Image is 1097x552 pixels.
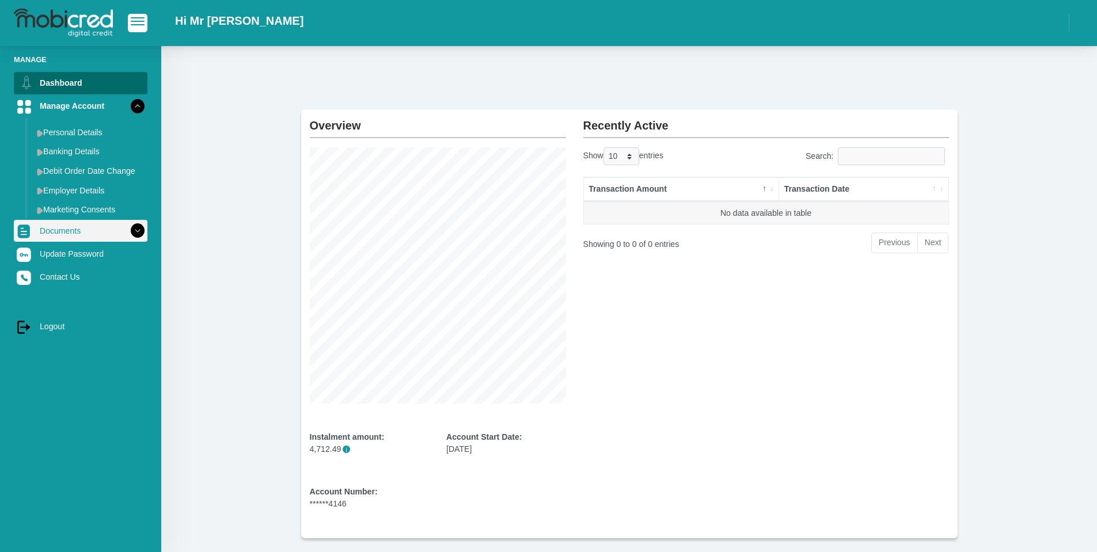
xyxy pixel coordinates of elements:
[310,487,378,496] b: Account Number:
[32,200,147,219] a: Marketing Consents
[175,14,303,28] h2: Hi Mr [PERSON_NAME]
[14,72,147,94] a: Dashboard
[838,147,945,165] input: Search:
[603,147,639,165] select: Showentries
[32,181,147,200] a: Employer Details
[14,266,147,288] a: Contact Us
[14,220,147,242] a: Documents
[779,177,948,201] th: Transaction Date: activate to sort column ascending
[310,432,385,441] b: Instalment amount:
[14,54,147,65] li: Manage
[37,187,43,195] img: menu arrow
[37,207,43,214] img: menu arrow
[446,431,566,455] div: [DATE]
[343,446,350,453] span: i
[37,168,43,176] img: menu arrow
[14,9,113,37] img: logo-mobicred.svg
[32,162,147,180] a: Debit Order Date Change
[32,123,147,142] a: Personal Details
[446,432,522,441] b: Account Start Date:
[583,109,949,132] h2: Recently Active
[37,130,43,137] img: menu arrow
[806,147,949,165] label: Search:
[14,315,147,337] a: Logout
[37,149,43,156] img: menu arrow
[584,177,779,201] th: Transaction Amount: activate to sort column descending
[14,243,147,265] a: Update Password
[32,142,147,161] a: Banking Details
[310,109,566,132] h2: Overview
[584,201,948,224] td: No data available in table
[583,231,726,250] div: Showing 0 to 0 of 0 entries
[14,95,147,117] a: Manage Account
[583,147,663,165] label: Show entries
[310,443,430,455] p: 4,712.49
